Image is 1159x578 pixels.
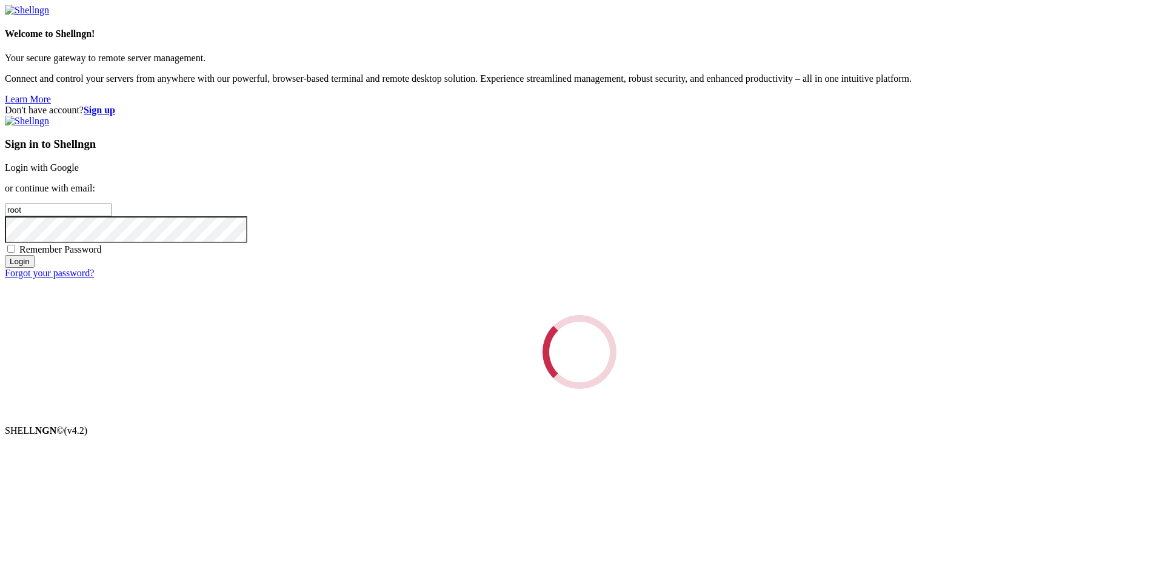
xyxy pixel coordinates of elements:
[5,28,1154,39] h4: Welcome to Shellngn!
[5,183,1154,194] p: or continue with email:
[539,311,620,392] div: Loading...
[5,425,87,436] span: SHELL ©
[5,138,1154,151] h3: Sign in to Shellngn
[5,53,1154,64] p: Your secure gateway to remote server management.
[5,105,1154,116] div: Don't have account?
[5,268,94,278] a: Forgot your password?
[19,244,102,254] span: Remember Password
[5,255,35,268] input: Login
[5,5,49,16] img: Shellngn
[5,116,49,127] img: Shellngn
[64,425,88,436] span: 4.2.0
[7,245,15,253] input: Remember Password
[5,73,1154,84] p: Connect and control your servers from anywhere with our powerful, browser-based terminal and remo...
[5,94,51,104] a: Learn More
[5,162,79,173] a: Login with Google
[5,204,112,216] input: Email address
[35,425,57,436] b: NGN
[84,105,115,115] a: Sign up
